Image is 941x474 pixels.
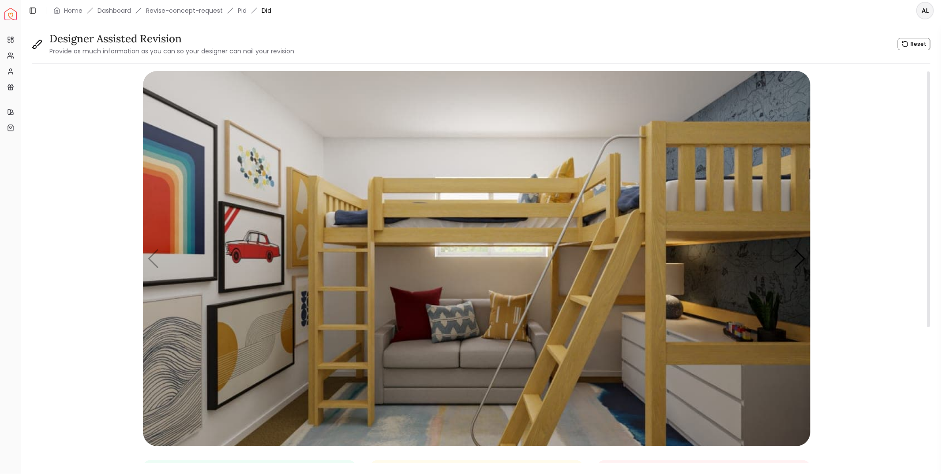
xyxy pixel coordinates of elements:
a: Home [64,6,82,15]
div: 1 / 4 [143,71,810,446]
h3: Designer Assisted Revision [49,32,294,46]
small: Provide as much information as you can so your designer can nail your revision [49,47,294,56]
div: Carousel [143,71,810,446]
a: Pid [238,6,247,15]
a: Revise-concept-request [146,6,223,15]
img: 68ae20af3088050011c8b7dd [143,71,810,446]
img: Spacejoy Logo [4,8,17,20]
span: AL [917,3,933,19]
span: Did [262,6,271,15]
a: Spacejoy [4,8,17,20]
button: Reset [898,38,930,50]
nav: breadcrumb [53,6,271,15]
a: Dashboard [97,6,131,15]
button: AL [916,2,934,19]
div: Next slide [794,249,806,269]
